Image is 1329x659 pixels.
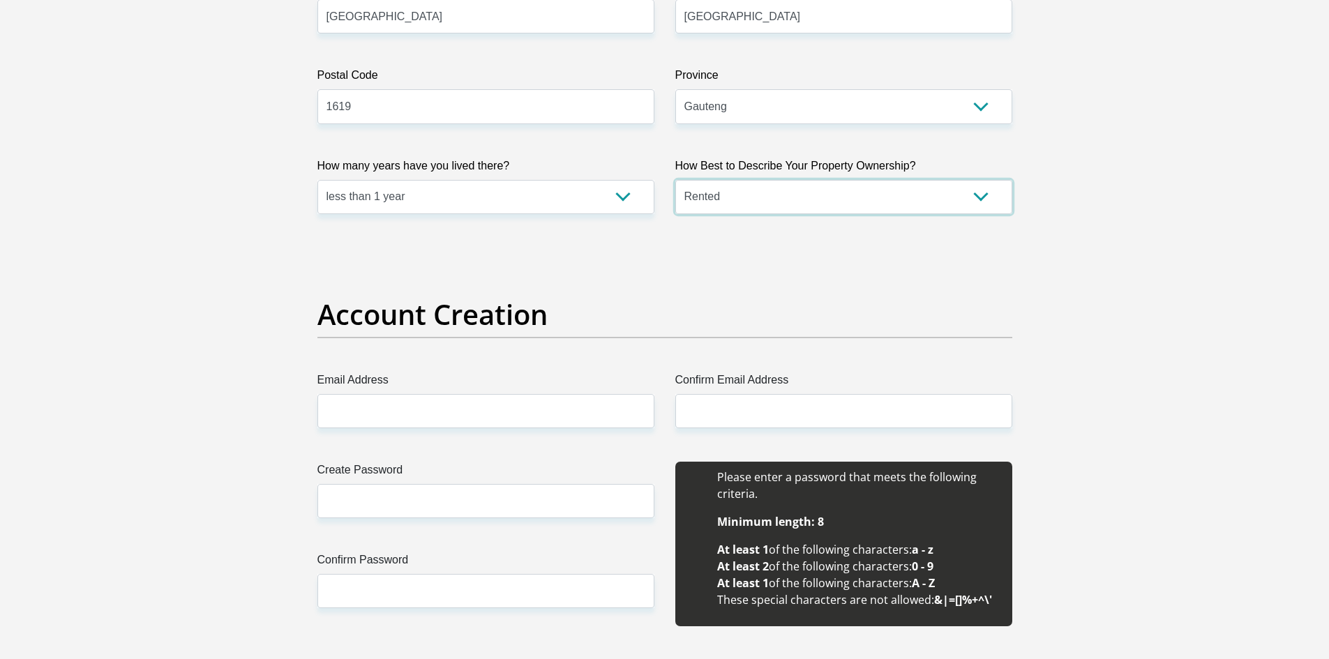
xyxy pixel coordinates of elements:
input: Confirm Password [317,574,654,608]
label: How Best to Describe Your Property Ownership? [675,158,1012,180]
b: &|=[]%+^\' [934,592,992,607]
b: At least 1 [717,542,769,557]
li: of the following characters: [717,558,998,575]
select: Please select a value [675,180,1012,214]
b: 0 - 9 [912,559,933,574]
input: Email Address [317,394,654,428]
b: At least 1 [717,575,769,591]
input: Confirm Email Address [675,394,1012,428]
label: Create Password [317,462,654,484]
label: How many years have you lived there? [317,158,654,180]
select: Please select a value [317,180,654,214]
label: Province [675,67,1012,89]
label: Confirm Password [317,552,654,574]
b: A - Z [912,575,935,591]
li: of the following characters: [717,541,998,558]
li: of the following characters: [717,575,998,591]
input: Postal Code [317,89,654,123]
input: Create Password [317,484,654,518]
label: Postal Code [317,67,654,89]
label: Confirm Email Address [675,372,1012,394]
h2: Account Creation [317,298,1012,331]
b: Minimum length: 8 [717,514,824,529]
li: These special characters are not allowed: [717,591,998,608]
select: Please Select a Province [675,89,1012,123]
b: a - z [912,542,933,557]
li: Please enter a password that meets the following criteria. [717,469,998,502]
label: Email Address [317,372,654,394]
b: At least 2 [717,559,769,574]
